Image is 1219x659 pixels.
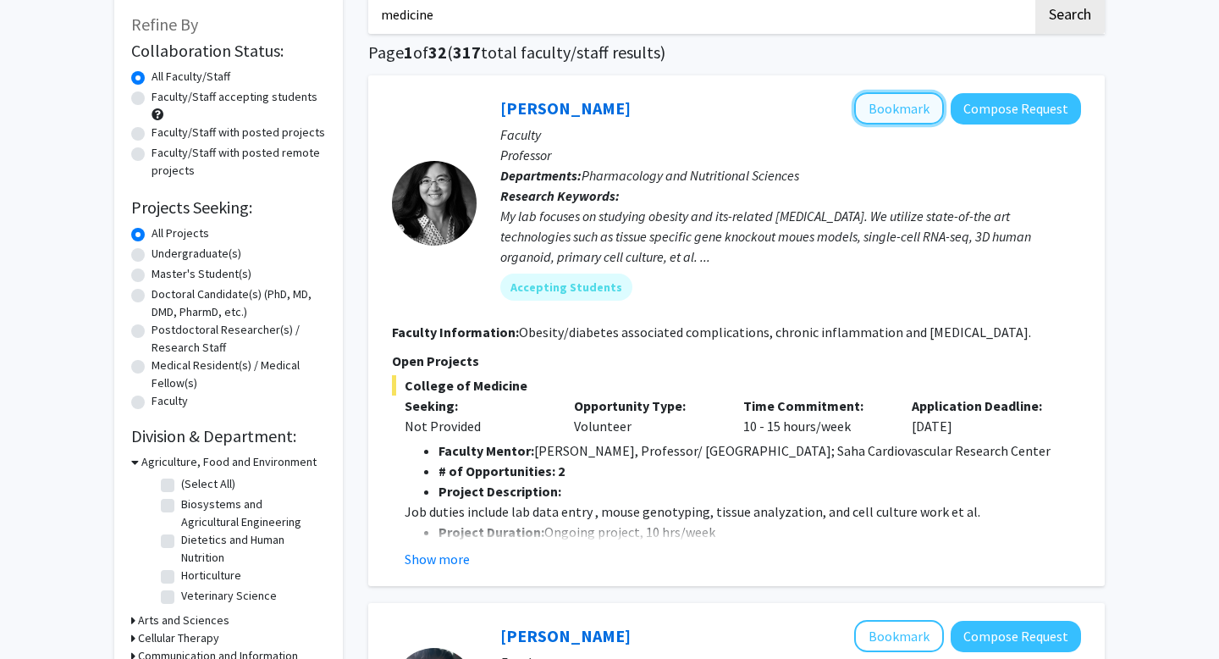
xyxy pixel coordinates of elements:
label: Veterinary Science [181,587,277,605]
label: Master's Student(s) [152,265,251,283]
span: Refine By [131,14,198,35]
h3: Arts and Sciences [138,612,229,629]
h3: Cellular Therapy [138,629,219,647]
strong: Faculty Mentor: [439,442,534,459]
p: Faculty [500,125,1081,145]
h2: Projects Seeking: [131,197,326,218]
label: Doctoral Candidate(s) (PhD, MD, DMD, PharmD, etc.) [152,285,326,321]
b: Departments: [500,167,582,184]
p: Seeking: [405,396,549,416]
p: Opportunity Type: [574,396,718,416]
div: Not Provided [405,416,549,436]
button: Add Shuxia Wang to Bookmarks [854,92,944,125]
label: Faculty [152,392,188,410]
button: Compose Request to Shuxia Wang [951,93,1081,125]
strong: # of Opportunities: 2 [439,462,565,479]
a: [PERSON_NAME] [500,97,631,119]
label: Faculty/Staff accepting students [152,88,317,106]
fg-read-more: Obesity/diabetes associated complications, chronic inflammation and [MEDICAL_DATA]. [519,324,1031,341]
label: (Select All) [181,475,235,493]
p: Professor [500,145,1081,165]
p: Time Commitment: [743,396,887,416]
div: 10 - 15 hours/week [731,396,900,436]
label: Dietetics and Human Nutrition [181,531,322,567]
label: Faculty/Staff with posted remote projects [152,144,326,180]
label: Postdoctoral Researcher(s) / Research Staff [152,321,326,357]
button: Show more [405,549,470,569]
strong: Project Duration: [439,523,544,540]
button: Add Ishanu Chattopadhyay to Bookmarks [854,620,944,652]
label: Faculty/Staff with posted projects [152,124,325,141]
b: Faculty Information: [392,324,519,341]
p: Job duties include lab data entry , mouse genotyping, tissue analyzation, and cell culture work e... [405,501,1081,522]
span: Pharmacology and Nutritional Sciences [582,167,799,184]
button: Compose Request to Ishanu Chattopadhyay [951,621,1081,652]
li: Ongoing project, 10 hrs/week [439,522,1081,542]
span: College of Medicine [392,375,1081,396]
h2: Division & Department: [131,426,326,446]
b: Research Keywords: [500,187,620,204]
mat-chip: Accepting Students [500,274,632,301]
span: 317 [453,42,481,63]
strong: Project Description: [439,483,561,500]
iframe: Chat [13,583,72,646]
div: [DATE] [899,396,1068,436]
label: Biosystems and Agricultural Engineering [181,496,322,531]
p: Application Deadline: [912,396,1056,416]
li: [PERSON_NAME], Professor/ [GEOGRAPHIC_DATA]; Saha Cardiovascular Research Center [439,440,1081,461]
h1: Page of ( total faculty/staff results) [368,42,1105,63]
label: All Faculty/Staff [152,68,230,86]
p: Open Projects [392,351,1081,371]
label: All Projects [152,224,209,242]
h3: Agriculture, Food and Environment [141,453,317,471]
div: My lab focuses on studying obesity and its-related [MEDICAL_DATA]. We utilize state-of-the art te... [500,206,1081,267]
label: Undergraduate(s) [152,245,241,263]
label: Horticulture [181,567,241,584]
a: [PERSON_NAME] [500,625,631,646]
div: Volunteer [561,396,731,436]
h2: Collaboration Status: [131,41,326,61]
label: Medical Resident(s) / Medical Fellow(s) [152,357,326,392]
span: 1 [404,42,413,63]
span: 32 [428,42,447,63]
